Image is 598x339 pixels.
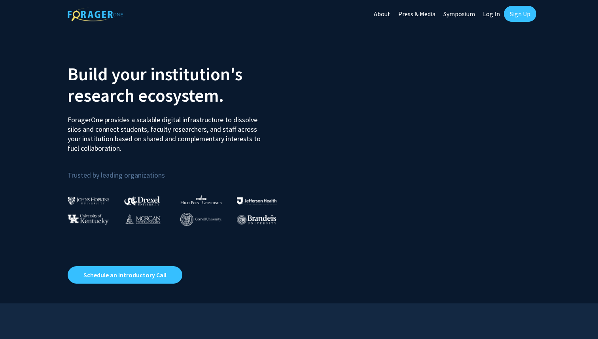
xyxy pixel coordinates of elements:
a: Opens in a new tab [68,266,182,284]
img: Thomas Jefferson University [237,197,276,205]
h2: Build your institution's research ecosystem. [68,63,293,106]
p: Trusted by leading organizations [68,159,293,181]
img: Johns Hopkins University [68,197,110,205]
img: Cornell University [180,213,221,226]
img: Morgan State University [124,214,161,224]
img: High Point University [180,195,222,204]
img: Drexel University [124,196,160,205]
img: University of Kentucky [68,214,109,225]
img: ForagerOne Logo [68,8,123,21]
a: Sign Up [504,6,536,22]
img: Brandeis University [237,215,276,225]
p: ForagerOne provides a scalable digital infrastructure to dissolve silos and connect students, fac... [68,109,266,153]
